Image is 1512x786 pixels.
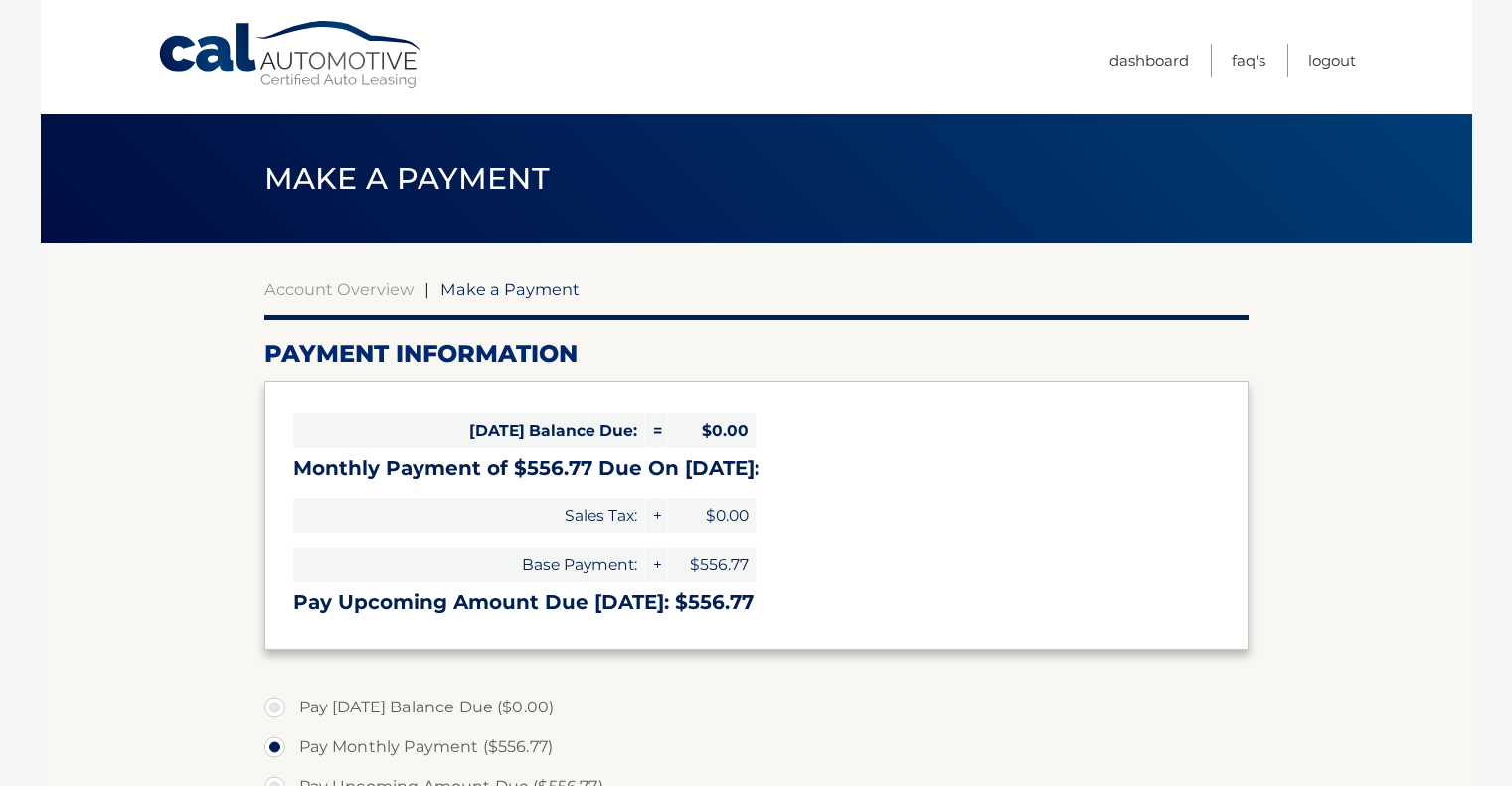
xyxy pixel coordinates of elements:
a: FAQ's [1232,44,1265,77]
a: Logout [1308,44,1356,77]
a: Dashboard [1109,44,1189,77]
label: Pay Monthly Payment ($556.77) [264,727,1249,767]
span: = [646,413,666,448]
label: Pay [DATE] Balance Due ($0.00) [264,688,1249,727]
span: + [646,548,666,582]
a: Cal Automotive [157,20,425,90]
span: + [646,498,666,533]
span: $0.00 [667,498,756,533]
h3: Pay Upcoming Amount Due [DATE]: $556.77 [293,590,1220,615]
h2: Payment Information [264,339,1249,369]
span: Make a Payment [440,279,580,299]
h3: Monthly Payment of $556.77 Due On [DATE]: [293,456,1220,481]
span: $556.77 [667,548,756,582]
span: Base Payment: [293,548,645,582]
span: | [424,279,429,299]
span: Make a Payment [264,160,550,197]
span: $0.00 [667,413,756,448]
span: Sales Tax: [293,498,645,533]
a: Account Overview [264,279,414,299]
span: [DATE] Balance Due: [293,413,645,448]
